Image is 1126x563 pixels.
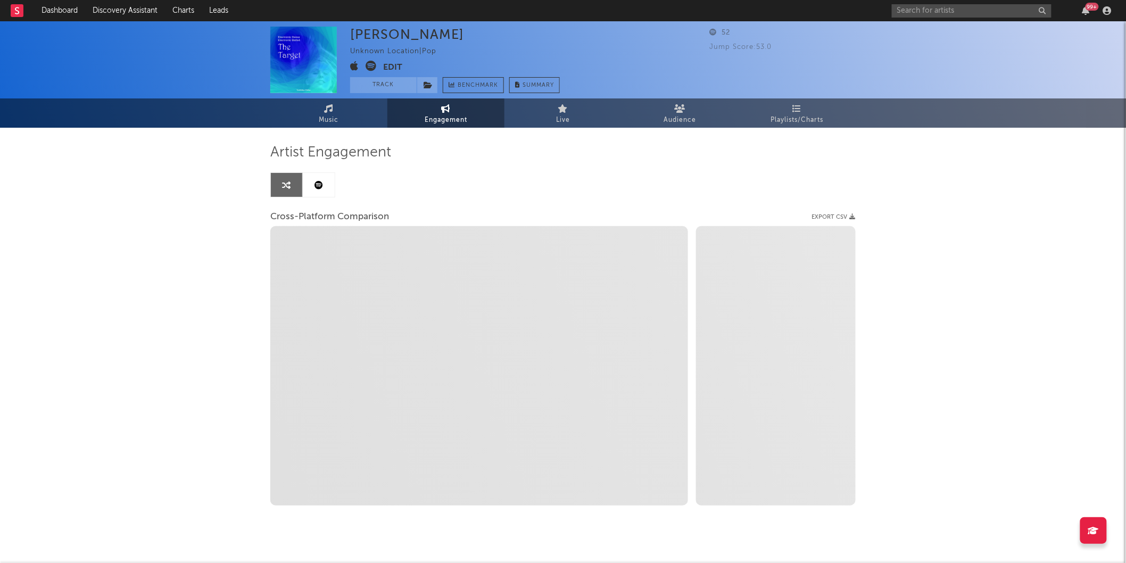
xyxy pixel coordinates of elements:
[1086,3,1099,11] div: 99 +
[270,211,389,223] span: Cross-Platform Comparison
[383,61,402,74] button: Edit
[739,98,856,128] a: Playlists/Charts
[709,44,772,51] span: Jump Score: 53.0
[523,82,554,88] span: Summary
[812,214,856,220] button: Export CSV
[443,77,504,93] a: Benchmark
[425,114,467,127] span: Engagement
[350,27,464,42] div: [PERSON_NAME]
[458,79,498,92] span: Benchmark
[319,114,339,127] span: Music
[270,98,387,128] a: Music
[350,77,417,93] button: Track
[387,98,504,128] a: Engagement
[270,146,391,159] span: Artist Engagement
[350,45,449,58] div: Unknown Location | Pop
[709,29,730,36] span: 52
[1082,6,1090,15] button: 99+
[509,77,560,93] button: Summary
[622,98,739,128] a: Audience
[771,114,824,127] span: Playlists/Charts
[664,114,697,127] span: Audience
[504,98,622,128] a: Live
[556,114,570,127] span: Live
[892,4,1052,18] input: Search for artists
